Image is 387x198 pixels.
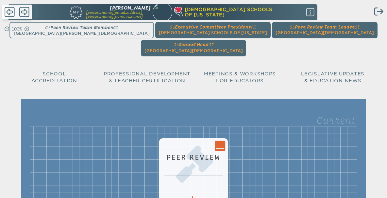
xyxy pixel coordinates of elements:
[301,71,364,83] span: Legislative Updates & Education News
[70,6,82,14] span: My
[174,42,179,47] span: as
[159,30,267,35] span: [DEMOGRAPHIC_DATA] Schools of [US_STATE]
[175,24,251,30] span: Executive Committee President
[175,7,286,18] a: [DEMOGRAPHIC_DATA] Schoolsof [US_STATE]
[31,71,77,83] span: School Accreditation
[42,4,82,18] a: My
[204,71,276,83] span: Meetings & Workshops for Educators
[295,24,355,30] span: Peer Review Team Leader
[86,6,150,19] a: [PERSON_NAME][PERSON_NAME][EMAIL_ADDRESS][PERSON_NAME][DOMAIN_NAME]
[276,30,374,35] span: [GEOGRAPHIC_DATA][DEMOGRAPHIC_DATA]
[5,6,15,18] span: Back
[110,5,150,11] span: [PERSON_NAME]
[144,48,243,53] span: [GEOGRAPHIC_DATA][DEMOGRAPHIC_DATA]
[19,6,29,18] span: Forward
[166,153,221,161] h1: Peer Review
[174,7,183,17] img: csf-heart-hand-light-thick-100.png
[209,42,214,47] span: at
[175,7,317,18] div: Christian Schools of Florida
[251,24,256,30] span: at
[104,71,191,83] span: Professional Development & Teacher Certification
[290,24,295,30] span: as
[316,115,356,126] legend: Current
[355,24,360,30] span: at
[10,26,23,32] p: 100%
[142,40,245,54] a: asSchool Headat[GEOGRAPHIC_DATA][DEMOGRAPHIC_DATA]
[157,22,269,36] a: asExecutive Committee Presidentat[DEMOGRAPHIC_DATA] Schools of [US_STATE]
[86,10,150,18] p: [PERSON_NAME][EMAIL_ADDRESS][PERSON_NAME][DOMAIN_NAME]
[179,42,209,47] span: School Head
[150,1,175,27] img: 60a8caf1-91a0-4311-a334-12e776b28692
[273,22,376,36] a: asPeer Review Team Leaderat[GEOGRAPHIC_DATA][DEMOGRAPHIC_DATA]
[175,7,286,18] h1: [DEMOGRAPHIC_DATA] Schools of [US_STATE]
[170,24,175,30] span: as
